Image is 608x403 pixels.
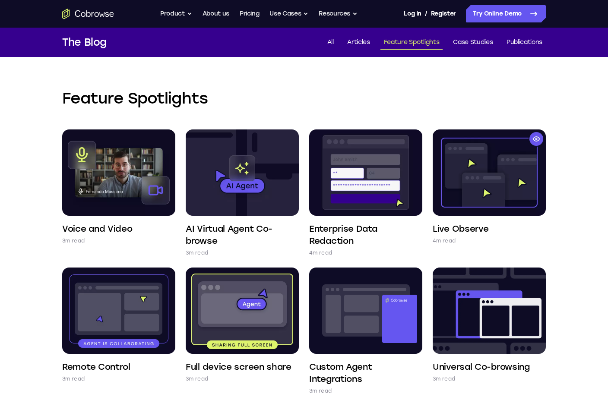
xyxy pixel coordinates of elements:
img: Full device screen share [186,268,299,354]
a: Try Online Demo [466,5,546,22]
button: Resources [319,5,358,22]
a: Register [431,5,456,22]
p: 3m read [433,375,455,383]
h4: Custom Agent Integrations [309,361,422,385]
img: AI Virtual Agent Co-browse [186,129,299,216]
button: Product [160,5,192,22]
a: Full device screen share 3m read [186,268,299,383]
p: 4m read [309,249,332,257]
a: Pricing [240,5,260,22]
h4: Remote Control [62,361,130,373]
p: 3m read [62,236,85,245]
img: Voice and Video [62,129,175,216]
a: All [324,35,337,50]
a: Universal Co-browsing 3m read [433,268,546,383]
a: About us [203,5,229,22]
a: Enterprise Data Redaction 4m read [309,129,422,257]
button: Use Cases [269,5,308,22]
a: Custom Agent Integrations 3m read [309,268,422,395]
h2: Feature Spotlights [62,88,546,109]
a: Live Observe 4m read [433,129,546,245]
a: Publications [503,35,546,50]
h4: Enterprise Data Redaction [309,223,422,247]
a: Remote Control 3m read [62,268,175,383]
img: Live Observe [433,129,546,216]
img: Remote Control [62,268,175,354]
a: Voice and Video 3m read [62,129,175,245]
a: Articles [344,35,373,50]
h1: The Blog [62,35,107,50]
img: Universal Co-browsing [433,268,546,354]
h4: Full device screen share [186,361,291,373]
p: 3m read [186,375,208,383]
h4: Universal Co-browsing [433,361,530,373]
img: Enterprise Data Redaction [309,129,422,216]
a: Feature Spotlights [380,35,443,50]
a: Case Studies [450,35,496,50]
p: 3m read [186,249,208,257]
h4: Voice and Video [62,223,133,235]
p: 3m read [309,387,332,395]
a: Go to the home page [62,9,114,19]
span: / [425,9,427,19]
img: Custom Agent Integrations [309,268,422,354]
p: 4m read [433,236,456,245]
h4: Live Observe [433,223,488,235]
h4: AI Virtual Agent Co-browse [186,223,299,247]
a: AI Virtual Agent Co-browse 3m read [186,129,299,257]
a: Log In [404,5,421,22]
p: 3m read [62,375,85,383]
